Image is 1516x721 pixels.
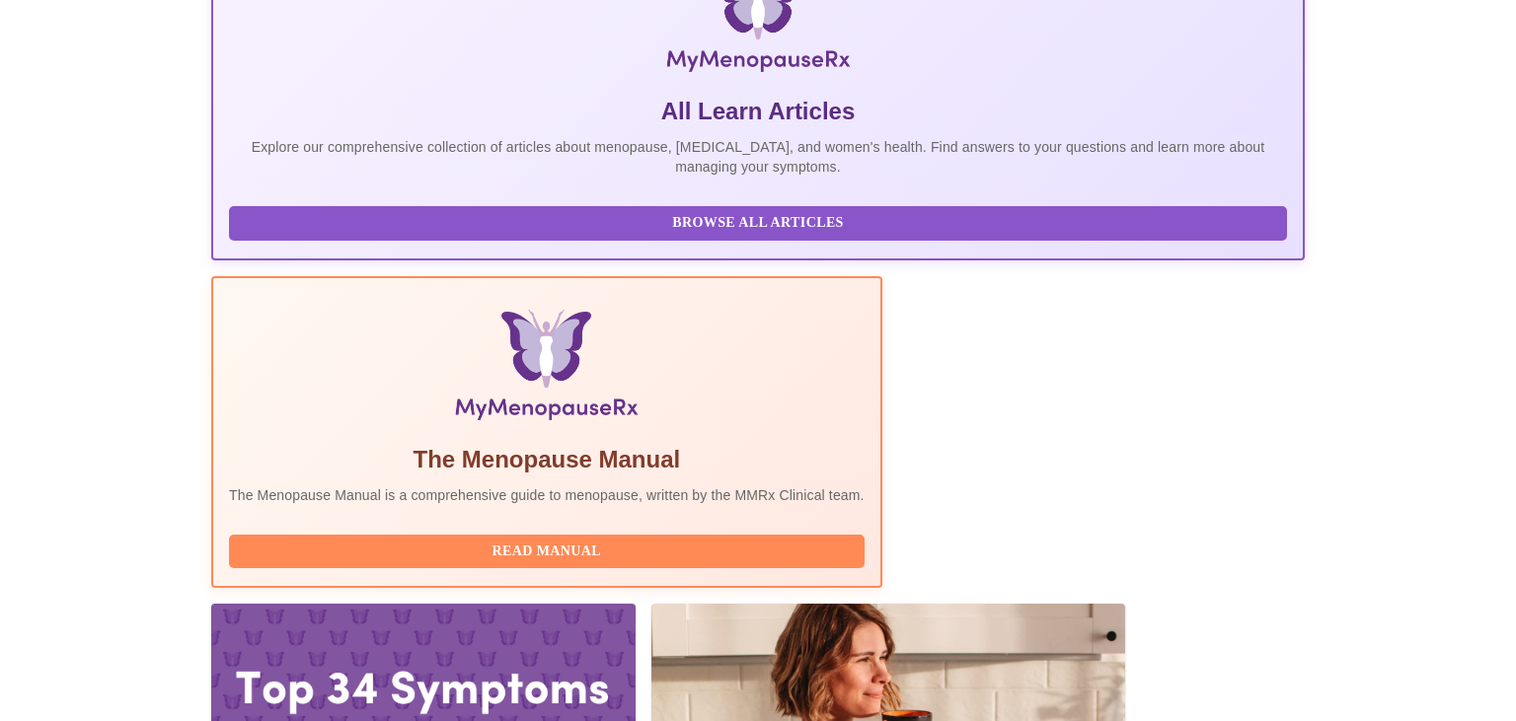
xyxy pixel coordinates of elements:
[229,137,1287,177] p: Explore our comprehensive collection of articles about menopause, [MEDICAL_DATA], and women's hea...
[229,213,1292,230] a: Browse All Articles
[229,444,865,475] h5: The Menopause Manual
[249,211,1267,236] span: Browse All Articles
[330,310,763,428] img: Menopause Manual
[249,540,845,564] span: Read Manual
[229,485,865,505] p: The Menopause Manual is a comprehensive guide to menopause, written by the MMRx Clinical team.
[229,96,1287,127] h5: All Learn Articles
[229,206,1287,241] button: Browse All Articles
[229,535,865,569] button: Read Manual
[229,541,870,558] a: Read Manual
